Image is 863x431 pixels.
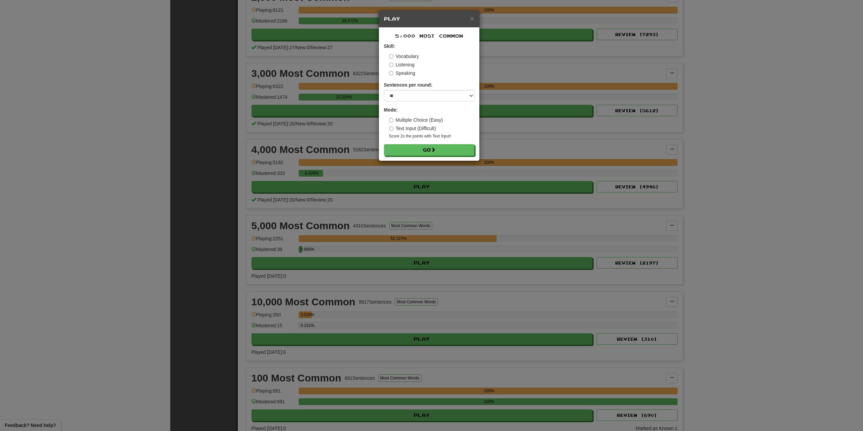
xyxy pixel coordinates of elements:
input: Vocabulary [389,54,393,59]
span: 5,000 Most Common [395,33,463,39]
small: Score 2x the points with Text Input ! [389,133,474,139]
label: Vocabulary [389,53,419,60]
input: Multiple Choice (Easy) [389,118,393,122]
input: Text Input (Difficult) [389,126,393,131]
label: Listening [389,61,415,68]
h5: Play [384,16,474,22]
label: Speaking [389,70,415,76]
span: × [470,14,474,22]
input: Speaking [389,71,393,75]
strong: Skill: [384,43,395,49]
label: Text Input (Difficult) [389,125,436,132]
label: Sentences per round: [384,82,433,88]
button: Go [384,144,474,156]
input: Listening [389,63,393,67]
button: Close [470,15,474,22]
strong: Mode: [384,107,398,113]
label: Multiple Choice (Easy) [389,117,443,123]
